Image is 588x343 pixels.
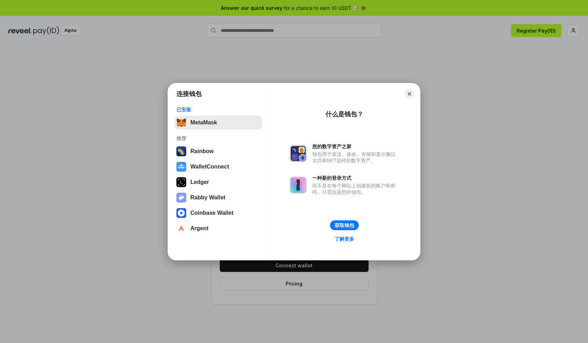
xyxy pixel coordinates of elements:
[190,179,209,185] div: Ledger
[330,220,359,230] button: 获取钱包
[176,162,186,172] img: svg+xml,%3Csvg%20width%3D%2228%22%20height%3D%2228%22%20viewBox%3D%220%200%2028%2028%22%20fill%3D...
[176,193,186,203] img: svg+xml,%3Csvg%20xmlns%3D%22http%3A%2F%2Fwww.w3.org%2F2000%2Fsvg%22%20fill%3D%22none%22%20viewBox...
[174,160,262,174] button: WalletConnect
[312,183,399,195] div: 而不是在每个网站上创建新的账户和密码，只需连接您的钱包。
[174,144,262,158] button: Rainbow
[325,110,363,118] div: 什么是钱包？
[312,175,399,181] div: 一种新的登录方式
[176,135,260,142] div: 推荐
[176,118,186,128] img: svg+xml,%3Csvg%20fill%3D%22none%22%20height%3D%2233%22%20viewBox%3D%220%200%2035%2033%22%20width%...
[176,177,186,187] img: svg+xml,%3Csvg%20xmlns%3D%22http%3A%2F%2Fwww.w3.org%2F2000%2Fsvg%22%20width%3D%2228%22%20height%3...
[405,89,414,99] button: Close
[330,234,358,243] a: 了解更多
[190,194,225,201] div: Rabby Wallet
[190,225,209,232] div: Argent
[312,151,399,164] div: 钱包用于发送、接收、存储和显示像以太坊和NFT这样的数字资产。
[190,119,217,126] div: MetaMask
[290,145,307,162] img: svg+xml,%3Csvg%20xmlns%3D%22http%3A%2F%2Fwww.w3.org%2F2000%2Fsvg%22%20fill%3D%22none%22%20viewBox...
[335,236,354,242] div: 了解更多
[190,210,233,216] div: Coinbase Wallet
[176,146,186,156] img: svg+xml,%3Csvg%20width%3D%22120%22%20height%3D%22120%22%20viewBox%3D%220%200%20120%20120%22%20fil...
[176,90,202,98] h1: 连接钱包
[174,116,262,130] button: MetaMask
[190,148,214,155] div: Rainbow
[174,221,262,235] button: Argent
[190,164,229,170] div: WalletConnect
[290,177,307,193] img: svg+xml,%3Csvg%20xmlns%3D%22http%3A%2F%2Fwww.w3.org%2F2000%2Fsvg%22%20fill%3D%22none%22%20viewBox...
[176,208,186,218] img: svg+xml,%3Csvg%20width%3D%2228%22%20height%3D%2228%22%20viewBox%3D%220%200%2028%2028%22%20fill%3D...
[174,175,262,189] button: Ledger
[174,191,262,205] button: Rabby Wallet
[176,224,186,233] img: svg+xml,%3Csvg%20width%3D%2228%22%20height%3D%2228%22%20viewBox%3D%220%200%2028%2028%22%20fill%3D...
[176,107,260,113] div: 已安装
[335,222,354,228] div: 获取钱包
[312,143,399,150] div: 您的数字资产之家
[174,206,262,220] button: Coinbase Wallet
